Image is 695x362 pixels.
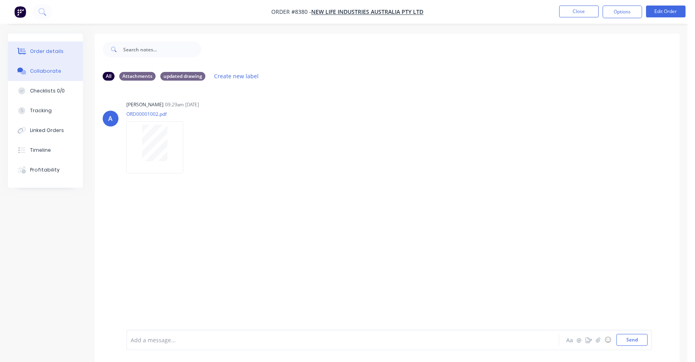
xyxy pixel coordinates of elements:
div: 09:29am [DATE] [165,101,199,108]
button: Timeline [8,140,83,160]
button: Options [603,6,642,18]
div: Timeline [30,147,51,154]
div: Tracking [30,107,52,114]
p: ORD00001002.pdf [126,111,191,117]
div: All [103,72,115,81]
div: Attachments [119,72,156,81]
button: Tracking [8,101,83,121]
img: Factory [14,6,26,18]
button: ☺ [603,335,612,345]
button: Collaborate [8,61,83,81]
span: Order #8380 - [272,8,312,16]
div: [PERSON_NAME] [126,101,163,108]
div: Checklists 0/0 [30,87,65,94]
a: New Life Industries Australia Pty Ltd [312,8,424,16]
div: Linked Orders [30,127,64,134]
button: Checklists 0/0 [8,81,83,101]
div: Collaborate [30,68,61,75]
button: Edit Order [646,6,686,17]
button: Order details [8,41,83,61]
button: Profitability [8,160,83,180]
button: Send [616,334,648,346]
button: Aa [565,335,575,345]
div: A [109,114,113,123]
button: Linked Orders [8,121,83,140]
button: Create new label [210,71,263,81]
div: Profitability [30,166,60,173]
input: Search notes... [123,41,201,57]
div: Order details [30,48,64,55]
div: updated drawing [160,72,205,81]
button: @ [575,335,584,345]
button: Close [559,6,599,17]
